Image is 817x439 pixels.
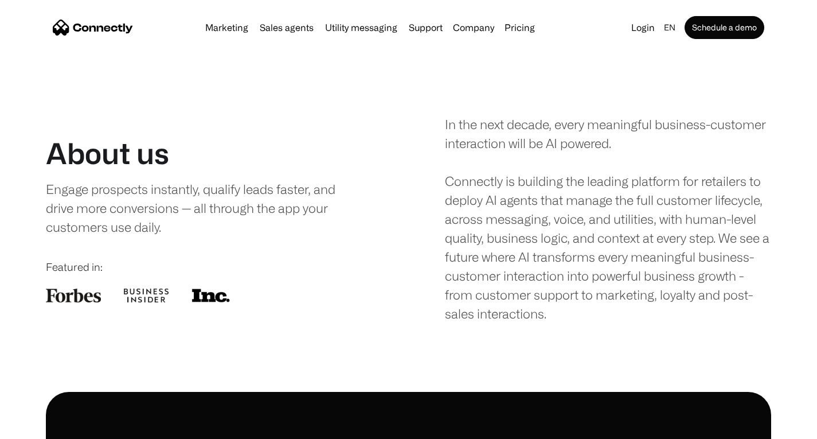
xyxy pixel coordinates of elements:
[46,180,356,236] div: Engage prospects instantly, qualify leads faster, and drive more conversions — all through the ap...
[404,23,447,32] a: Support
[11,418,69,435] aside: Language selected: English
[23,419,69,435] ul: Language list
[201,23,253,32] a: Marketing
[53,19,133,36] a: home
[453,20,494,36] div: Company
[255,23,318,32] a: Sales agents
[449,20,498,36] div: Company
[46,259,372,275] div: Featured in:
[500,23,540,32] a: Pricing
[664,20,675,36] div: en
[627,20,659,36] a: Login
[46,136,169,170] h1: About us
[320,23,402,32] a: Utility messaging
[659,20,682,36] div: en
[445,115,771,323] div: In the next decade, every meaningful business-customer interaction will be AI powered. Connectly ...
[685,16,764,39] a: Schedule a demo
